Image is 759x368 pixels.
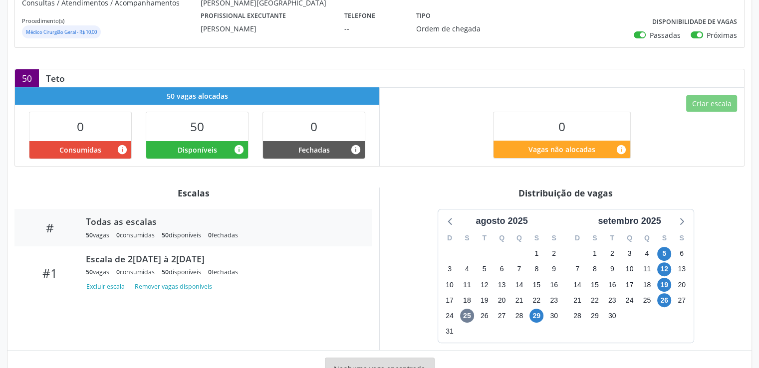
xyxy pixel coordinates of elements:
span: sábado, 27 de setembro de 2025 [675,293,689,307]
div: Q [621,230,638,246]
span: quinta-feira, 21 de agosto de 2025 [512,293,526,307]
span: sexta-feira, 26 de setembro de 2025 [657,293,671,307]
button: Criar escala [686,95,737,112]
span: sábado, 30 de agosto de 2025 [547,309,561,323]
label: Telefone [344,8,375,23]
div: disponíveis [162,268,201,276]
span: 50 [162,231,169,239]
span: 0 [558,118,565,135]
span: terça-feira, 5 de agosto de 2025 [478,262,492,276]
i: Quantidade de vagas restantes do teto de vagas [616,144,627,155]
span: quinta-feira, 18 de setembro de 2025 [640,278,654,292]
span: terça-feira, 2 de setembro de 2025 [605,247,619,261]
div: S [656,230,673,246]
i: Vagas alocadas e sem marcações associadas que tiveram sua disponibilidade fechada [350,144,361,155]
span: sábado, 20 de setembro de 2025 [675,278,689,292]
div: S [586,230,603,246]
span: quinta-feira, 14 de agosto de 2025 [512,278,526,292]
span: terça-feira, 19 de agosto de 2025 [478,293,492,307]
div: agosto 2025 [472,214,531,228]
span: 50 [190,118,204,135]
span: segunda-feira, 1 de setembro de 2025 [588,247,602,261]
span: Disponíveis [178,145,217,155]
div: 50 vagas alocadas [15,87,379,105]
div: Q [510,230,528,246]
span: 0 [208,231,212,239]
span: sexta-feira, 19 de setembro de 2025 [657,278,671,292]
span: 0 [116,268,120,276]
i: Vagas alocadas que possuem marcações associadas [117,144,128,155]
div: Q [493,230,510,246]
span: sexta-feira, 12 de setembro de 2025 [657,262,671,276]
div: T [476,230,493,246]
div: Teto [39,73,72,84]
span: quarta-feira, 10 de setembro de 2025 [622,262,636,276]
label: Próximas [707,30,737,40]
span: segunda-feira, 15 de setembro de 2025 [588,278,602,292]
span: terça-feira, 9 de setembro de 2025 [605,262,619,276]
span: segunda-feira, 18 de agosto de 2025 [460,293,474,307]
div: Escalas [14,187,372,198]
div: setembro 2025 [594,214,665,228]
span: quarta-feira, 6 de agosto de 2025 [495,262,508,276]
label: Passadas [649,30,680,40]
span: quinta-feira, 4 de setembro de 2025 [640,247,654,261]
span: sábado, 16 de agosto de 2025 [547,278,561,292]
div: consumidas [116,268,155,276]
span: domingo, 31 de agosto de 2025 [443,325,457,339]
div: D [569,230,586,246]
div: vagas [86,268,109,276]
button: Excluir escala [86,280,129,293]
small: Procedimento(s) [22,17,64,24]
span: quarta-feira, 27 de agosto de 2025 [495,309,508,323]
span: sexta-feira, 8 de agosto de 2025 [529,262,543,276]
span: 0 [116,231,120,239]
span: sexta-feira, 15 de agosto de 2025 [529,278,543,292]
span: 50 [86,268,93,276]
span: quinta-feira, 7 de agosto de 2025 [512,262,526,276]
span: quinta-feira, 28 de agosto de 2025 [512,309,526,323]
span: 50 [86,231,93,239]
span: domingo, 17 de agosto de 2025 [443,293,457,307]
span: Vagas não alocadas [528,144,595,155]
span: terça-feira, 30 de setembro de 2025 [605,309,619,323]
span: segunda-feira, 29 de setembro de 2025 [588,309,602,323]
span: 50 [162,268,169,276]
div: fechadas [208,268,238,276]
span: quarta-feira, 3 de setembro de 2025 [622,247,636,261]
span: terça-feira, 26 de agosto de 2025 [478,309,492,323]
span: sexta-feira, 29 de agosto de 2025 [529,309,543,323]
div: #1 [21,266,79,280]
span: sábado, 2 de agosto de 2025 [547,247,561,261]
label: Profissional executante [201,8,286,23]
div: S [528,230,545,246]
span: sexta-feira, 1 de agosto de 2025 [529,247,543,261]
span: quinta-feira, 25 de setembro de 2025 [640,293,654,307]
div: # [21,220,79,235]
span: sexta-feira, 5 de setembro de 2025 [657,247,671,261]
span: quarta-feira, 13 de agosto de 2025 [495,278,508,292]
span: terça-feira, 23 de setembro de 2025 [605,293,619,307]
span: Consumidas [59,145,101,155]
div: 50 [15,69,39,87]
span: domingo, 3 de agosto de 2025 [443,262,457,276]
div: vagas [86,231,109,239]
span: domingo, 7 de setembro de 2025 [570,262,584,276]
div: Escala de 2[DATE] à 2[DATE] [86,253,358,264]
div: Distribuição de vagas [387,187,745,198]
label: Tipo [416,8,431,23]
span: segunda-feira, 22 de setembro de 2025 [588,293,602,307]
div: S [458,230,476,246]
span: sábado, 13 de setembro de 2025 [675,262,689,276]
div: S [673,230,691,246]
span: quarta-feira, 17 de setembro de 2025 [622,278,636,292]
div: Ordem de chegada [416,23,510,34]
span: domingo, 14 de setembro de 2025 [570,278,584,292]
span: domingo, 21 de setembro de 2025 [570,293,584,307]
span: 0 [208,268,212,276]
span: quarta-feira, 24 de setembro de 2025 [622,293,636,307]
span: segunda-feira, 4 de agosto de 2025 [460,262,474,276]
span: 0 [77,118,84,135]
span: terça-feira, 16 de setembro de 2025 [605,278,619,292]
div: consumidas [116,231,155,239]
